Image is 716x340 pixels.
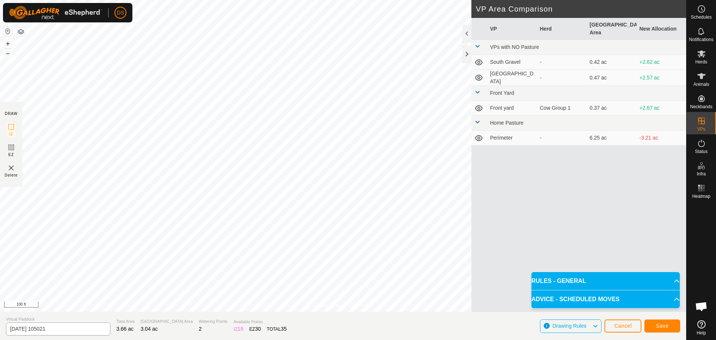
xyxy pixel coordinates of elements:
button: Reset Map [3,27,12,36]
td: +2.67 ac [637,101,687,116]
span: Drawing Rules [552,323,586,329]
span: [GEOGRAPHIC_DATA] Area [141,318,193,325]
th: VP [487,18,537,40]
p-accordion-header: RULES - GENERAL [531,272,680,290]
th: New Allocation [637,18,687,40]
span: DS [117,9,124,17]
button: + [3,39,12,48]
td: [GEOGRAPHIC_DATA] [487,70,537,86]
td: 0.47 ac [587,70,637,86]
span: 30 [255,326,261,332]
span: Herds [695,60,707,64]
div: - [540,134,584,142]
div: IZ [233,325,243,333]
span: Delete [5,172,18,178]
span: 19 [238,326,244,332]
span: Schedules [691,15,712,19]
span: ADVICE - SCHEDULED MOVES [531,295,619,304]
span: 3.66 ac [116,326,134,332]
div: - [540,74,584,82]
span: 3.04 ac [141,326,158,332]
span: Available Points [233,319,286,325]
span: Watering Points [199,318,227,325]
span: Home Pasture [490,120,523,126]
span: Animals [693,82,709,87]
a: Help [687,317,716,338]
td: South Gravel [487,55,537,70]
a: Privacy Policy [314,302,342,309]
span: Save [656,323,669,329]
td: Perimeter [487,131,537,146]
span: EZ [9,152,14,157]
button: – [3,49,12,58]
a: Contact Us [351,302,373,309]
span: VPs with NO Pasture [490,44,539,50]
div: DRAW [5,111,18,116]
span: IZ [9,131,13,137]
span: 35 [281,326,287,332]
p-accordion-header: ADVICE - SCHEDULED MOVES [531,290,680,308]
span: VPs [697,127,705,131]
td: 0.37 ac [587,101,637,116]
span: 2 [199,326,202,332]
span: RULES - GENERAL [531,277,586,286]
span: Notifications [689,37,713,42]
span: Neckbands [690,105,712,109]
td: -3.21 ac [637,131,687,146]
img: VP [7,163,16,172]
td: +2.57 ac [637,70,687,86]
span: Cancel [614,323,632,329]
span: Front Yard [490,90,514,96]
span: Total Area [116,318,135,325]
th: Herd [537,18,587,40]
button: Map Layers [16,27,25,36]
td: 6.25 ac [587,131,637,146]
td: 0.42 ac [587,55,637,70]
div: Open chat [690,295,713,318]
th: [GEOGRAPHIC_DATA] Area [587,18,637,40]
span: Help [697,331,706,335]
td: +2.62 ac [637,55,687,70]
td: Front yard [487,101,537,116]
span: Infra [697,172,706,176]
button: Cancel [604,319,641,333]
div: - [540,58,584,66]
span: Virtual Paddock [6,316,110,322]
span: Heatmap [692,194,710,199]
span: Status [695,149,707,154]
div: EZ [249,325,261,333]
img: Gallagher Logo [9,6,102,19]
div: Cow Group 1 [540,104,584,112]
h2: VP Area Comparison [476,4,686,13]
button: Save [644,319,680,333]
div: TOTAL [267,325,287,333]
